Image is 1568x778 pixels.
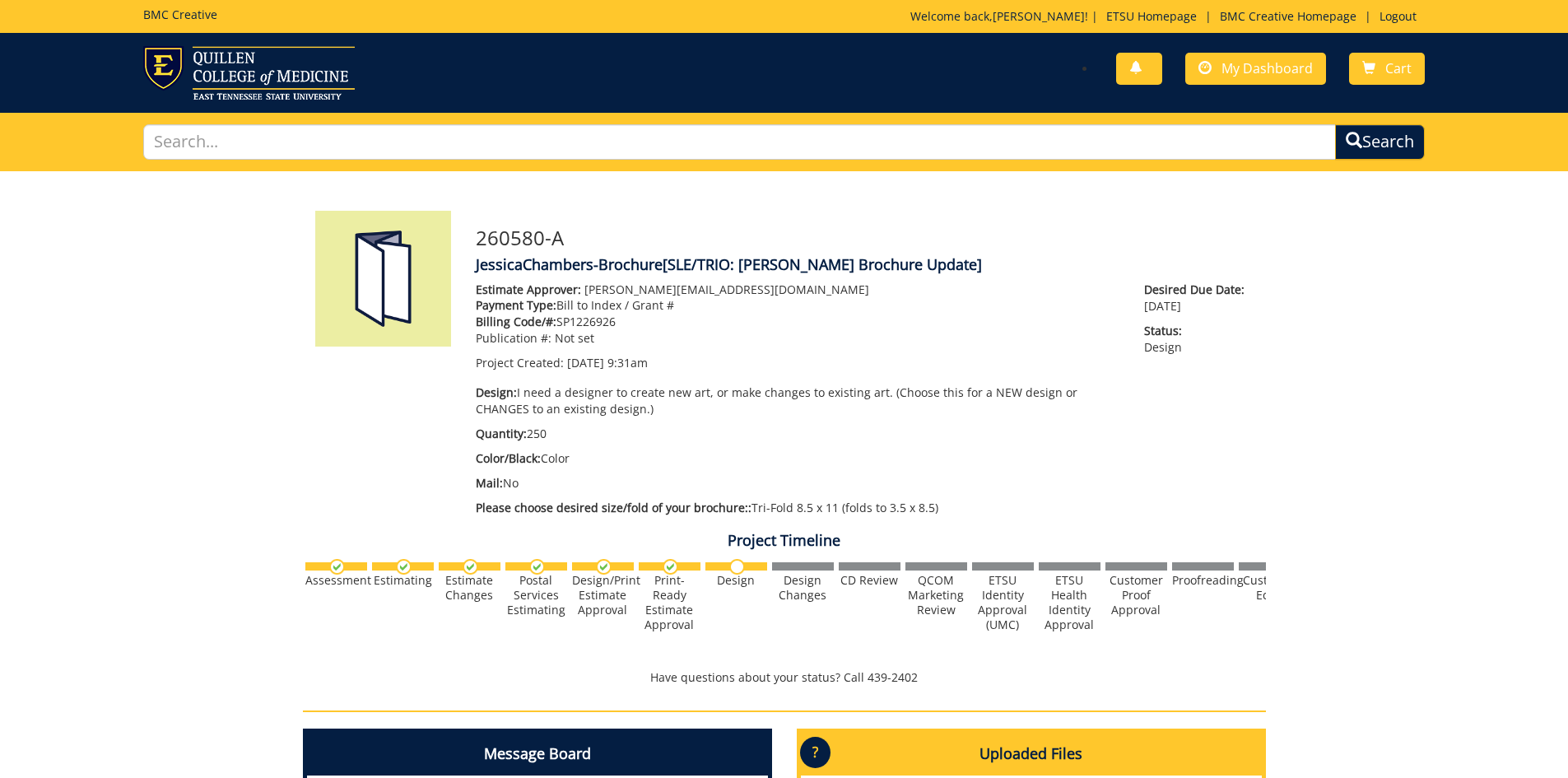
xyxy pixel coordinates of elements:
div: Print-Ready Estimate Approval [639,573,700,632]
span: Not set [555,330,594,346]
span: Color/Black: [476,450,541,466]
div: Proofreading [1172,573,1234,588]
button: Search [1335,124,1425,160]
p: SP1226926 [476,314,1120,330]
img: Product featured image [315,211,451,347]
div: Customer Edits [1239,573,1300,603]
span: Mail: [476,475,503,491]
img: checkmark [663,559,678,575]
a: My Dashboard [1185,53,1326,85]
div: Design/Print Estimate Approval [572,573,634,617]
div: Customer Proof Approval [1105,573,1167,617]
h4: Project Timeline [303,533,1266,549]
div: CD Review [839,573,900,588]
div: Design Changes [772,573,834,603]
img: checkmark [329,559,345,575]
p: Have questions about your status? Call 439-2402 [303,669,1266,686]
a: BMC Creative Homepage [1212,8,1365,24]
img: checkmark [529,559,545,575]
div: Postal Services Estimating [505,573,567,617]
img: checkmark [596,559,612,575]
span: Project Created: [476,355,564,370]
div: Estimate Changes [439,573,500,603]
h3: 260580-A [476,227,1254,249]
span: Please choose desired size/fold of your brochure:: [476,500,751,515]
div: Design [705,573,767,588]
span: Desired Due Date: [1144,282,1253,298]
img: checkmark [396,559,412,575]
p: Tri-Fold 8.5 x 11 (folds to 3.5 x 8.5) [476,500,1120,516]
span: Estimate Approver: [476,282,581,297]
div: Estimating [372,573,434,588]
a: Cart [1349,53,1425,85]
img: no [729,559,745,575]
span: Status: [1144,323,1253,339]
span: Billing Code/#: [476,314,556,329]
p: Color [476,450,1120,467]
p: [PERSON_NAME][EMAIL_ADDRESS][DOMAIN_NAME] [476,282,1120,298]
a: ETSU Homepage [1098,8,1205,24]
div: ETSU Health Identity Approval [1039,573,1100,632]
a: Logout [1371,8,1425,24]
h4: JessicaChambers-Brochure [476,257,1254,273]
img: ETSU logo [143,46,355,100]
span: Cart [1385,59,1412,77]
p: Welcome back, ! | | | [910,8,1425,25]
span: [SLE/TRIO: [PERSON_NAME] Brochure Update] [663,254,982,274]
span: Quantity: [476,426,527,441]
span: Design: [476,384,517,400]
div: Assessment [305,573,367,588]
p: Design [1144,323,1253,356]
p: [DATE] [1144,282,1253,314]
h4: Uploaded Files [801,733,1262,776]
span: [DATE] 9:31am [567,355,648,370]
input: Search... [143,124,1337,160]
p: I need a designer to create new art, or make changes to existing art. (Choose this for a NEW desi... [476,384,1120,417]
img: checkmark [463,559,478,575]
p: No [476,475,1120,491]
div: QCOM Marketing Review [905,573,967,617]
span: Publication #: [476,330,551,346]
span: Payment Type: [476,297,556,313]
span: My Dashboard [1221,59,1313,77]
a: [PERSON_NAME] [993,8,1085,24]
p: Bill to Index / Grant # [476,297,1120,314]
div: ETSU Identity Approval (UMC) [972,573,1034,632]
p: ? [800,737,831,768]
h4: Message Board [307,733,768,776]
p: 250 [476,426,1120,442]
h5: BMC Creative [143,8,217,21]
